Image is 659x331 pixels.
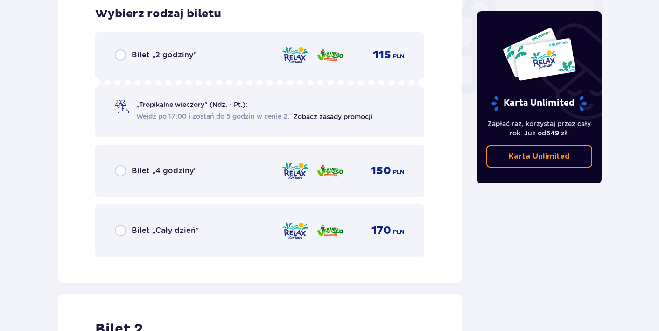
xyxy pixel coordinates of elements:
[132,225,199,236] p: Bilet „Cały dzień”
[281,221,309,240] img: zone logo
[281,161,309,181] img: zone logo
[486,145,593,168] a: Karta Unlimited
[371,224,391,238] p: 170
[316,45,344,65] img: zone logo
[136,100,247,109] p: „Tropikalne wieczory" (Ndz. - Pt.):
[132,166,197,176] p: Bilet „4 godziny”
[393,228,405,236] p: PLN
[136,112,289,121] span: Wejdź po 17:00 i zostań do 5 godzin w cenie 2.
[371,164,391,178] p: 150
[491,95,588,112] p: Karta Unlimited
[281,45,309,65] img: zone logo
[316,221,344,240] img: zone logo
[293,113,372,120] a: Zobacz zasady promocji
[393,52,405,61] p: PLN
[132,50,196,60] p: Bilet „2 godziny”
[546,129,567,137] span: 649 zł
[95,7,221,21] p: Wybierz rodzaj biletu
[373,48,391,62] p: 115
[509,151,570,162] p: Karta Unlimited
[486,119,593,138] p: Zapłać raz, korzystaj przez cały rok. Już od !
[316,161,344,181] img: zone logo
[393,168,405,176] p: PLN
